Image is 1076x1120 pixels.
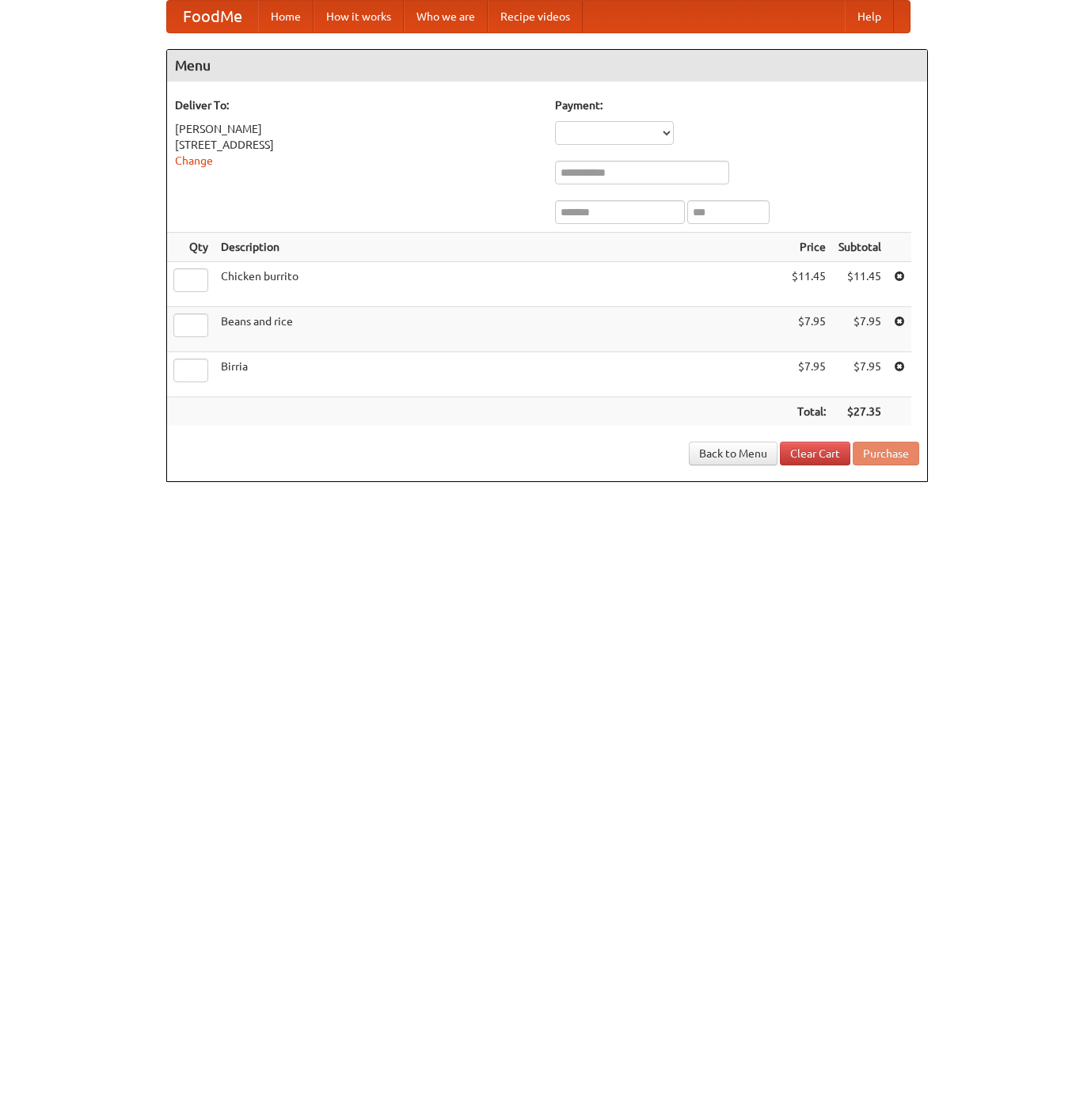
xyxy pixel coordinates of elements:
[175,121,539,137] div: [PERSON_NAME]
[215,307,785,352] td: Beans and rice
[832,397,888,427] th: $27.35
[175,137,539,153] div: [STREET_ADDRESS]
[314,1,404,32] a: How it works
[845,1,894,32] a: Help
[832,352,888,397] td: $7.95
[167,233,215,262] th: Qty
[785,397,832,427] th: Total:
[853,442,919,465] button: Purchase
[785,352,832,397] td: $7.95
[404,1,488,32] a: Who we are
[215,262,785,307] td: Chicken burrito
[832,233,888,262] th: Subtotal
[832,262,888,307] td: $11.45
[555,97,919,113] h5: Payment:
[785,262,832,307] td: $11.45
[780,442,850,465] a: Clear Cart
[689,442,778,465] a: Back to Menu
[832,307,888,352] td: $7.95
[215,233,785,262] th: Description
[488,1,583,32] a: Recipe videos
[167,50,927,82] h4: Menu
[215,352,785,397] td: Birria
[175,97,539,113] h5: Deliver To:
[167,1,258,32] a: FoodMe
[785,307,832,352] td: $7.95
[258,1,314,32] a: Home
[175,154,213,167] a: Change
[785,233,832,262] th: Price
